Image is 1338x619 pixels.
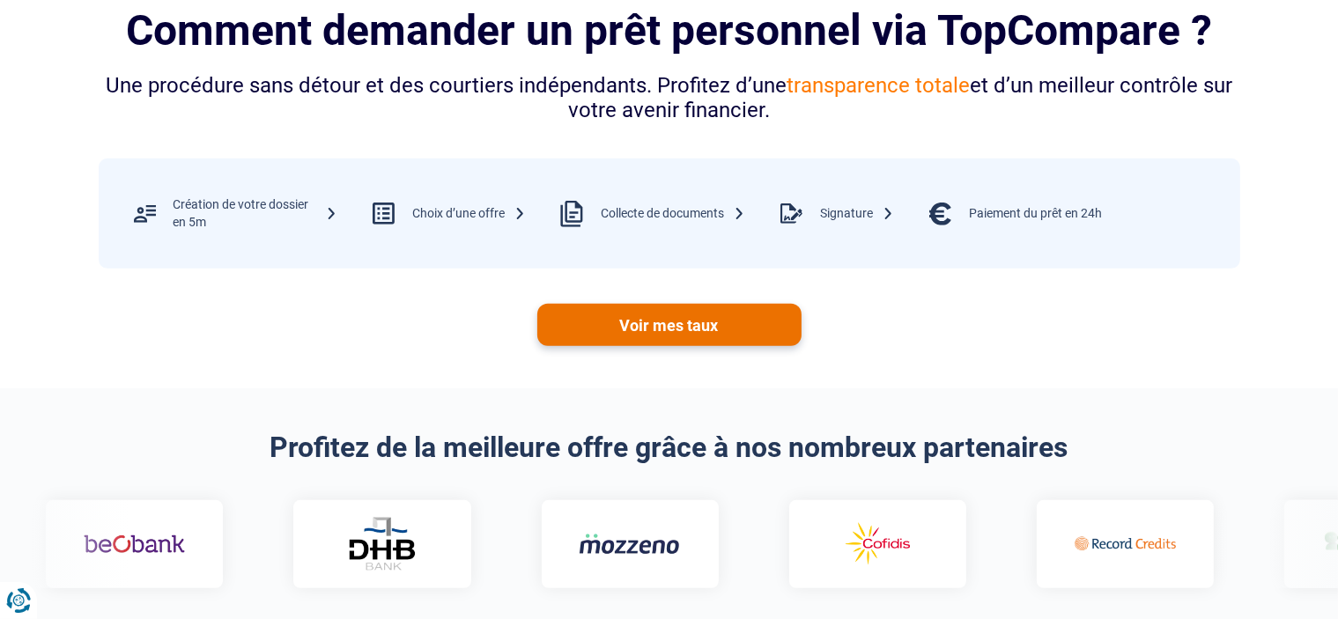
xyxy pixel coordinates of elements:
a: Voir mes taux [537,304,802,346]
div: Signature [820,205,894,223]
h2: Profitez de la meilleure offre grâce à nos nombreux partenaires [99,431,1240,464]
img: Record credits [1075,519,1176,570]
h2: Comment demander un prêt personnel via TopCompare ? [99,6,1240,55]
img: Mozzeno [580,533,681,555]
div: Paiement du prêt en 24h [969,205,1102,223]
img: Beobank [84,519,185,570]
img: DHB Bank [347,517,418,571]
div: Choix d’une offre [412,205,526,223]
span: transparence totale [787,73,970,98]
div: Création de votre dossier en 5m [174,196,337,231]
img: Cofidis [827,519,928,570]
div: Collecte de documents [601,205,745,223]
div: Une procédure sans détour et des courtiers indépendants. Profitez d’une et d’un meilleur contrôle... [99,73,1240,124]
